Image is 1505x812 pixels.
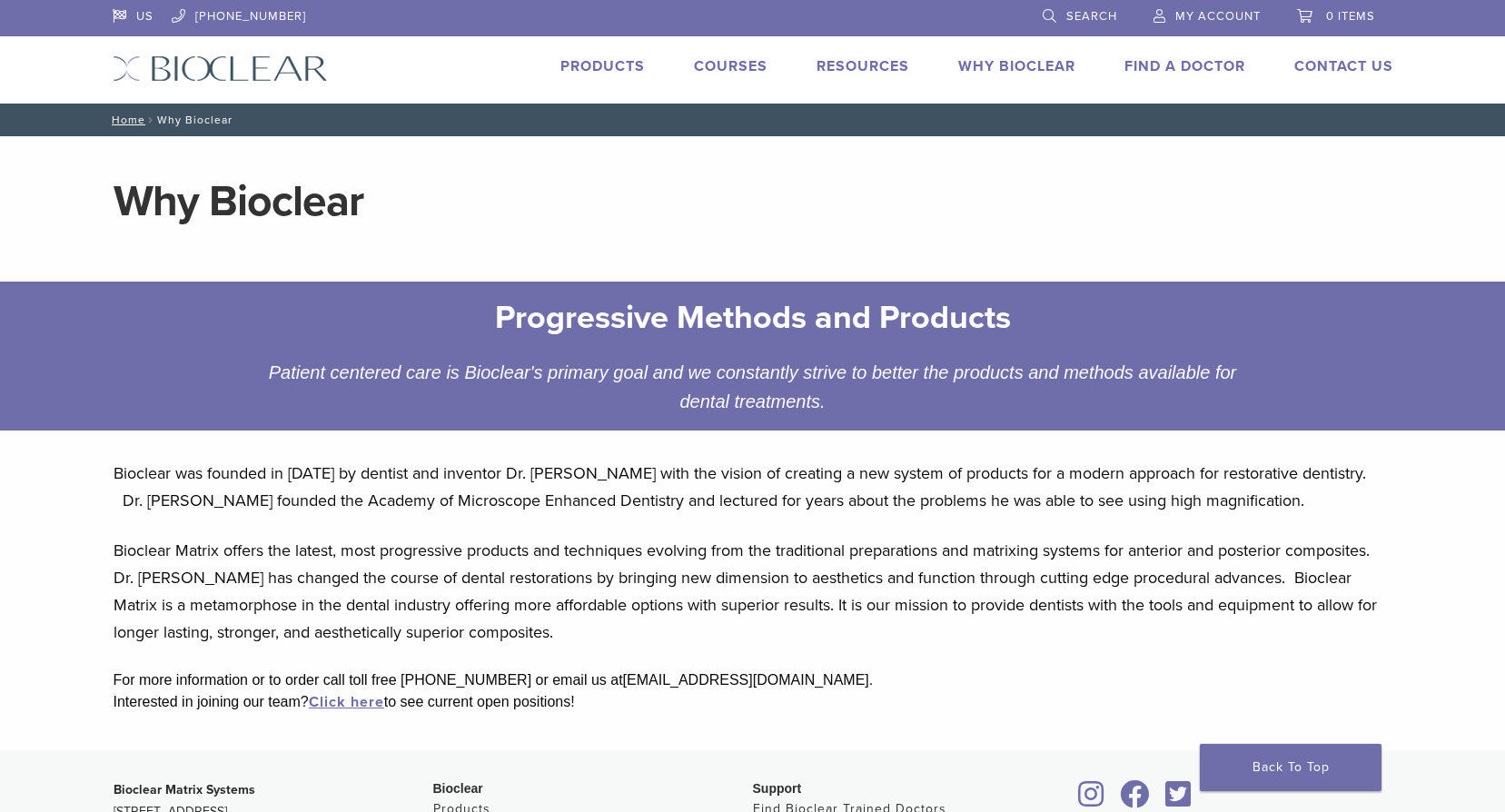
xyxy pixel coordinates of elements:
a: Products [560,57,645,75]
span: Bioclear [433,781,483,796]
h1: Why Bioclear [114,180,1392,223]
a: Back To Top [1200,744,1381,791]
div: Interested in joining our team? to see current open positions! [114,691,1392,713]
p: Bioclear was founded in [DATE] by dentist and inventor Dr. [PERSON_NAME] with the vision of creat... [114,460,1392,514]
a: Bioclear [1160,791,1198,809]
a: Bioclear [1114,791,1156,809]
p: Bioclear Matrix offers the latest, most progressive products and techniques evolving from the tra... [114,537,1392,646]
span: / [145,115,157,124]
span: 0 items [1326,9,1375,24]
span: Support [753,781,802,796]
a: Home [106,114,145,126]
a: Why Bioclear [958,57,1075,75]
nav: Why Bioclear [99,104,1407,136]
img: Bioclear [113,55,328,82]
a: Contact Us [1294,57,1393,75]
div: Patient centered care is Bioclear's primary goal and we constantly strive to better the products ... [251,358,1254,416]
div: For more information or to order call toll free [PHONE_NUMBER] or email us at [EMAIL_ADDRESS][DOM... [114,669,1392,691]
a: Click here [309,693,384,711]
span: Search [1066,9,1117,24]
h2: Progressive Methods and Products [264,296,1241,340]
a: Courses [694,57,767,75]
a: Bioclear [1073,791,1111,809]
strong: Bioclear Matrix Systems [114,782,255,797]
a: Resources [817,57,909,75]
span: My Account [1175,9,1261,24]
a: Find A Doctor [1124,57,1245,75]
